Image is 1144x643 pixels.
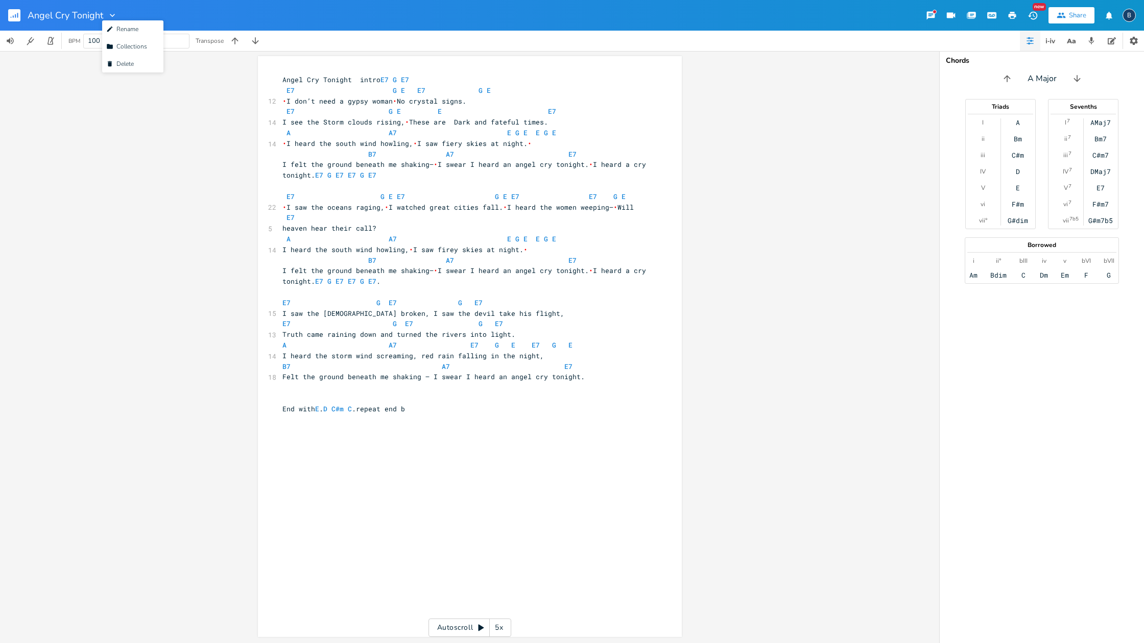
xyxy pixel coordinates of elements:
span: E [568,340,573,350]
div: Em [1061,271,1069,279]
span: E7 [589,192,597,201]
span: E7 [548,107,556,116]
div: G#dim [1008,216,1028,225]
div: i [973,257,974,265]
span: E7 [282,298,291,307]
span: D [323,404,327,413]
span: E [401,86,405,95]
span: \u2028 [282,203,287,212]
span: C [348,404,352,413]
div: iii [1063,151,1068,159]
div: C#m [1012,151,1024,159]
span: E [438,107,442,116]
span: G [552,340,556,350]
span: E [507,128,511,137]
span: E7 [368,277,376,286]
span: \u2028 [589,160,593,169]
span: E [507,234,511,243]
span: G [544,234,548,243]
sup: 7 [1068,182,1071,190]
span: Rename [106,26,138,33]
span: E7 [470,340,479,350]
span: Felt the ground beneath me shaking — I swear I heard an angel cry tonight. [282,372,585,381]
div: IV [1063,167,1068,176]
div: I [1065,118,1066,127]
div: I [982,118,984,127]
span: E [622,192,626,201]
span: G [515,128,519,137]
span: E7 [401,75,409,84]
span: \u2028 [589,266,593,275]
span: \u2028 [282,96,287,106]
div: Dm [1040,271,1048,279]
div: Transpose [196,38,224,44]
div: boywells [1123,9,1136,22]
div: C#m7 [1092,151,1109,159]
span: G [544,128,548,137]
span: E7 [287,86,295,95]
span: A [287,234,291,243]
span: E7 [568,256,577,265]
span: I saw the oceans raging, I watched great cities fall. I heard the women weeping— Will [282,203,634,212]
div: F#m7 [1092,200,1109,208]
span: E7 [282,319,291,328]
span: B7 [368,256,376,265]
div: IV [980,167,986,176]
span: G [360,170,364,180]
div: 5x [490,619,508,637]
span: Collections [106,43,147,50]
div: ii° [996,257,1001,265]
span: E [523,234,528,243]
button: Share [1048,7,1094,23]
span: E7 [336,170,344,180]
span: G [327,170,331,180]
div: BPM [68,38,80,44]
span: I saw the [DEMOGRAPHIC_DATA] broken, I saw the devil take his flight, [282,309,564,318]
span: A7 [442,362,450,371]
div: ii [982,135,985,143]
span: I heard the south wind howling, I saw firey skies at night. [282,245,528,254]
span: E7 [568,150,577,159]
span: E [536,128,540,137]
span: A Major [1028,73,1057,85]
span: E [389,192,393,201]
div: New [1033,3,1046,11]
span: I heard the south wind howling, I saw fiery skies at night. [282,139,532,148]
span: G [495,340,499,350]
div: Bm7 [1094,135,1107,143]
span: E7 [287,213,295,222]
span: I don’t need a gypsy woman No crystal signs. [282,96,466,106]
span: E7 [417,86,425,95]
sup: 7 [1069,166,1072,174]
span: G [376,298,380,307]
div: DMaj7 [1090,167,1111,176]
span: \u2028 [393,96,397,106]
span: G [393,86,397,95]
span: \u2028 [385,203,389,212]
span: E7 [336,277,344,286]
span: B7 [368,150,376,159]
span: Angel Cry Tonight intro [282,75,409,84]
span: B7 [282,362,291,371]
div: Chords [946,57,1138,64]
span: G [393,75,397,84]
div: vi [981,200,985,208]
span: E7 [405,319,413,328]
span: G [495,192,499,201]
span: E7 [348,170,356,180]
span: E [552,234,556,243]
span: \u2028 [523,245,528,254]
div: G#m7b5 [1088,216,1113,225]
span: I felt the ground beneath me shaking— I swear I heard an angel cry tonight. I heard a cry tonight. . [282,266,650,286]
div: iii [981,151,985,159]
span: E7 [389,298,397,307]
div: V [1064,184,1068,192]
div: Share [1069,11,1086,20]
span: \u2028 [434,266,438,275]
span: E7 [511,192,519,201]
span: A7 [389,128,397,137]
span: E7 [474,298,483,307]
div: v [1063,257,1066,265]
div: vii [1063,216,1069,225]
span: \u2028 [405,117,409,127]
